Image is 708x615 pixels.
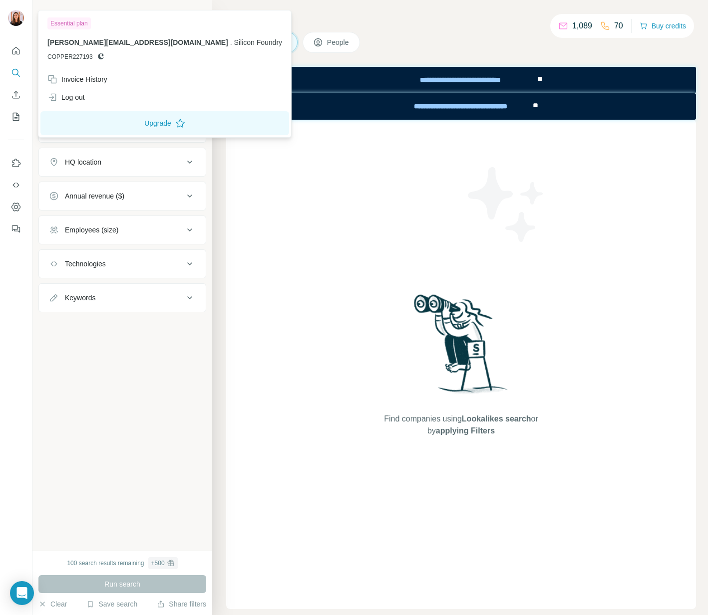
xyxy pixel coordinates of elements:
div: New search [38,9,70,18]
div: Invoice History [47,74,107,84]
iframe: Banner [226,93,696,120]
span: COPPER227193 [47,52,93,61]
span: Silicon Foundry [234,38,283,46]
button: HQ location [39,150,206,174]
iframe: Banner [226,67,696,93]
span: [PERSON_NAME][EMAIL_ADDRESS][DOMAIN_NAME] [47,38,228,46]
span: applying Filters [436,426,495,435]
p: 1,089 [572,20,592,32]
button: My lists [8,108,24,126]
img: Surfe Illustration - Woman searching with binoculars [409,292,513,403]
button: Use Surfe on LinkedIn [8,154,24,172]
button: Upgrade [40,111,289,135]
button: Search [8,64,24,82]
button: Hide [174,6,212,21]
p: 70 [614,20,623,32]
button: Quick start [8,42,24,60]
img: Surfe Illustration - Stars [461,160,551,249]
button: Employees (size) [39,218,206,242]
h4: Search [226,12,696,26]
button: Save search [86,599,137,609]
button: Annual revenue ($) [39,184,206,208]
div: 100 search results remaining [67,557,177,569]
div: HQ location [65,157,101,167]
button: Enrich CSV [8,86,24,104]
button: Keywords [39,286,206,310]
button: Technologies [39,252,206,276]
button: Share filters [157,599,206,609]
div: Technologies [65,259,106,269]
span: Lookalikes search [462,414,531,423]
div: Essential plan [47,17,91,29]
div: + 500 [151,559,165,568]
img: Avatar [8,10,24,26]
button: Buy credits [640,19,686,33]
button: Clear [38,599,67,609]
div: Log out [47,92,85,102]
button: Use Surfe API [8,176,24,194]
span: People [327,37,350,47]
div: Keywords [65,293,95,303]
div: Open Intercom Messenger [10,581,34,605]
div: Annual revenue ($) [65,191,124,201]
button: Feedback [8,220,24,238]
span: . [230,38,232,46]
div: Employees (size) [65,225,118,235]
span: Find companies using or by [381,413,541,437]
button: Dashboard [8,198,24,216]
